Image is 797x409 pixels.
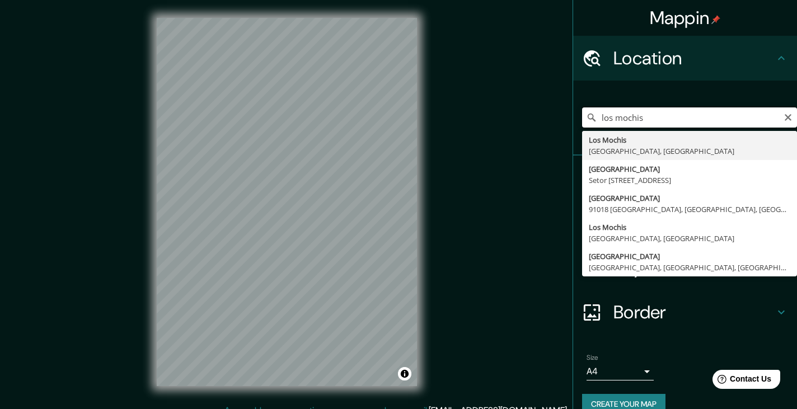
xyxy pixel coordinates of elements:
[784,111,793,122] button: Clear
[573,156,797,200] div: Pins
[573,245,797,290] div: Layout
[613,47,775,69] h4: Location
[573,200,797,245] div: Style
[589,233,790,244] div: [GEOGRAPHIC_DATA], [GEOGRAPHIC_DATA]
[582,107,797,128] input: Pick your city or area
[589,192,790,204] div: [GEOGRAPHIC_DATA]
[589,262,790,273] div: [GEOGRAPHIC_DATA], [GEOGRAPHIC_DATA], [GEOGRAPHIC_DATA]
[589,251,790,262] div: [GEOGRAPHIC_DATA]
[157,18,417,386] canvas: Map
[589,145,790,157] div: [GEOGRAPHIC_DATA], [GEOGRAPHIC_DATA]
[613,256,775,279] h4: Layout
[573,290,797,335] div: Border
[613,301,775,323] h4: Border
[650,7,721,29] h4: Mappin
[587,363,654,380] div: A4
[589,222,790,233] div: Los Mochis
[587,353,598,363] label: Size
[589,163,790,175] div: [GEOGRAPHIC_DATA]
[711,15,720,24] img: pin-icon.png
[589,204,790,215] div: 91018 [GEOGRAPHIC_DATA], [GEOGRAPHIC_DATA], [GEOGRAPHIC_DATA]
[573,36,797,81] div: Location
[697,365,785,397] iframe: Help widget launcher
[398,367,411,380] button: Toggle attribution
[589,175,790,186] div: Setor [STREET_ADDRESS]
[589,134,790,145] div: Los Mochis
